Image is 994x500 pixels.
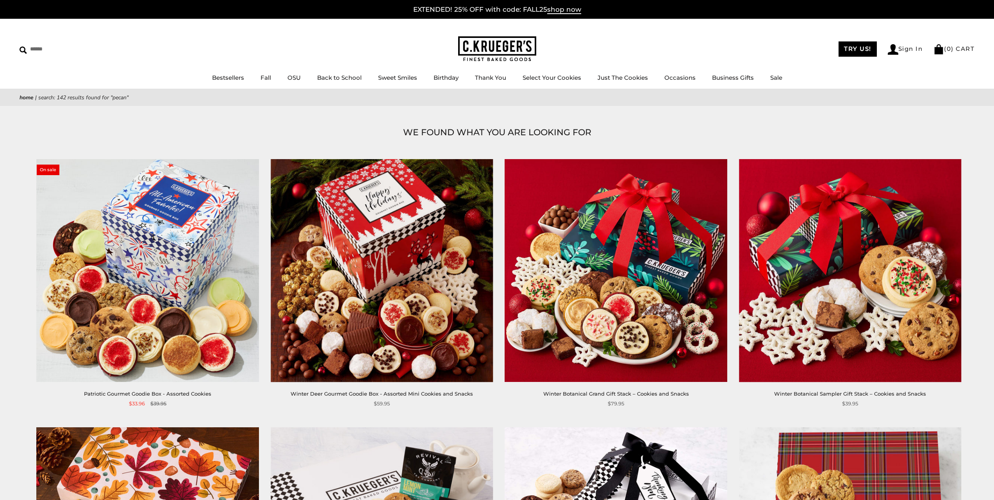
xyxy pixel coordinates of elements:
a: Winter Botanical Sampler Gift Stack – Cookies and Snacks [774,391,926,397]
a: Bestsellers [212,74,244,81]
a: Winter Deer Gourmet Goodie Box - Assorted Mini Cookies and Snacks [291,391,473,397]
a: Sweet Smiles [378,74,417,81]
nav: breadcrumbs [20,93,974,102]
a: Thank You [475,74,506,81]
a: OSU [287,74,301,81]
a: Business Gifts [712,74,754,81]
img: Winter Botanical Grand Gift Stack – Cookies and Snacks [505,159,727,382]
img: Account [888,44,898,55]
a: Sale [770,74,782,81]
span: Search: 142 results found for "pecan" [38,94,128,101]
img: C.KRUEGER'S [458,36,536,62]
img: Patriotic Gourmet Goodie Box - Assorted Cookies [37,159,259,382]
span: $59.95 [374,400,390,408]
a: Home [20,94,34,101]
a: Birthday [434,74,459,81]
a: Occasions [664,74,696,81]
a: Patriotic Gourmet Goodie Box - Assorted Cookies [84,391,211,397]
a: TRY US! [839,41,877,57]
a: Just The Cookies [598,74,648,81]
a: (0) CART [933,45,974,52]
span: $79.95 [608,400,624,408]
span: $39.95 [150,400,166,408]
img: Bag [933,44,944,54]
span: 0 [947,45,951,52]
a: Sign In [888,44,923,55]
a: Back to School [317,74,362,81]
span: | [35,94,37,101]
img: Winter Deer Gourmet Goodie Box - Assorted Mini Cookies and Snacks [271,159,493,382]
a: Fall [261,74,271,81]
span: shop now [547,5,581,14]
input: Search [20,43,112,55]
h1: WE FOUND WHAT YOU ARE LOOKING FOR [31,125,963,140]
img: Search [20,47,27,54]
span: $39.95 [842,400,858,408]
img: Winter Botanical Sampler Gift Stack – Cookies and Snacks [739,159,961,382]
span: On sale [37,165,59,175]
a: Winter Botanical Grand Gift Stack – Cookies and Snacks [543,391,689,397]
a: Select Your Cookies [523,74,581,81]
span: $33.96 [129,400,145,408]
a: EXTENDED! 25% OFF with code: FALL25shop now [413,5,581,14]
